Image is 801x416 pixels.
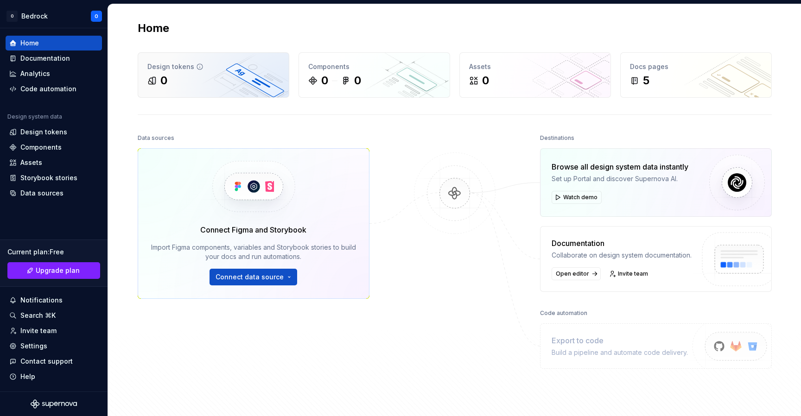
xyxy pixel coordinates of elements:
[6,323,102,338] a: Invite team
[36,266,80,275] span: Upgrade plan
[20,38,39,48] div: Home
[6,82,102,96] a: Code automation
[95,13,98,20] div: O
[7,113,62,120] div: Design system data
[20,143,62,152] div: Components
[6,51,102,66] a: Documentation
[469,62,601,71] div: Assets
[20,158,42,167] div: Assets
[552,238,692,249] div: Documentation
[552,348,688,357] div: Build a pipeline and automate code delivery.
[482,73,489,88] div: 0
[20,84,76,94] div: Code automation
[459,52,611,98] a: Assets0
[7,262,100,279] a: Upgrade plan
[216,272,284,282] span: Connect data source
[354,73,361,88] div: 0
[6,66,102,81] a: Analytics
[6,369,102,384] button: Help
[6,155,102,170] a: Assets
[299,52,450,98] a: Components00
[147,62,280,71] div: Design tokens
[210,269,297,285] button: Connect data source
[540,307,587,320] div: Code automation
[6,339,102,353] a: Settings
[6,354,102,369] button: Contact support
[6,140,102,155] a: Components
[618,270,648,277] span: Invite team
[540,132,574,145] div: Destinations
[6,186,102,201] a: Data sources
[6,125,102,139] a: Design tokens
[321,73,328,88] div: 0
[552,191,602,204] button: Watch demo
[151,243,356,261] div: Import Figma components, variables and Storybook stories to build your docs and run automations.
[606,267,652,280] a: Invite team
[552,251,692,260] div: Collaborate on design system documentation.
[138,21,169,36] h2: Home
[20,54,70,63] div: Documentation
[552,174,688,183] div: Set up Portal and discover Supernova AI.
[630,62,762,71] div: Docs pages
[308,62,440,71] div: Components
[2,6,106,26] button: OBedrockO
[200,224,306,235] div: Connect Figma and Storybook
[20,189,64,198] div: Data sources
[20,296,63,305] div: Notifications
[138,132,174,145] div: Data sources
[20,311,56,320] div: Search ⌘K
[6,170,102,185] a: Storybook stories
[620,52,772,98] a: Docs pages5
[563,194,598,201] span: Watch demo
[6,293,102,308] button: Notifications
[6,308,102,323] button: Search ⌘K
[6,11,18,22] div: O
[20,173,77,183] div: Storybook stories
[31,399,77,409] svg: Supernova Logo
[21,12,48,21] div: Bedrock
[20,357,73,366] div: Contact support
[20,326,57,335] div: Invite team
[20,372,35,381] div: Help
[20,341,47,351] div: Settings
[552,161,688,172] div: Browse all design system data instantly
[7,247,100,257] div: Current plan : Free
[552,267,601,280] a: Open editor
[20,69,50,78] div: Analytics
[160,73,167,88] div: 0
[643,73,649,88] div: 5
[552,335,688,346] div: Export to code
[138,52,289,98] a: Design tokens0
[556,270,589,277] span: Open editor
[6,36,102,50] a: Home
[20,127,67,137] div: Design tokens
